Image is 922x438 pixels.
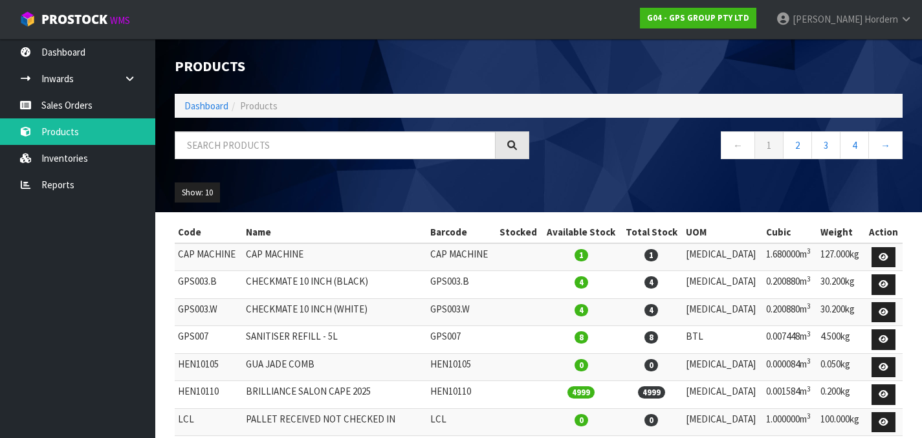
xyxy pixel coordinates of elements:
a: 3 [811,131,840,159]
td: [MEDICAL_DATA] [683,298,763,326]
td: GPS007 [175,326,243,354]
td: 1.000000m [763,408,817,436]
th: Stocked [495,222,542,243]
span: 4 [575,276,588,289]
td: PALLET RECEIVED NOT CHECKED IN [243,408,427,436]
a: ← [721,131,755,159]
td: GPS003.B [427,271,495,299]
td: BRILLIANCE SALON CAPE 2025 [243,381,427,409]
span: Hordern [864,13,898,25]
a: 4 [840,131,869,159]
td: 4.500kg [817,326,865,354]
th: Total Stock [620,222,682,243]
td: HEN10105 [175,353,243,381]
td: GPS007 [427,326,495,354]
span: 0 [644,414,658,426]
a: → [868,131,903,159]
nav: Page navigation [549,131,903,163]
span: 8 [644,331,658,344]
td: GPS003.B [175,271,243,299]
td: 30.200kg [817,271,865,299]
td: 0.200880m [763,271,817,299]
td: CHECKMATE 10 INCH (WHITE) [243,298,427,326]
td: GPS003.W [427,298,495,326]
span: 0 [575,414,588,426]
a: 2 [783,131,812,159]
input: Search products [175,131,496,159]
strong: G04 - GPS GROUP PTY LTD [647,12,749,23]
span: 0 [644,359,658,371]
th: Name [243,222,427,243]
td: [MEDICAL_DATA] [683,408,763,436]
td: 0.200kg [817,381,865,409]
span: [PERSON_NAME] [793,13,862,25]
td: 1.680000m [763,243,817,271]
span: 4 [575,304,588,316]
td: [MEDICAL_DATA] [683,381,763,409]
span: 4999 [567,386,595,399]
span: 4999 [638,386,665,399]
td: SANITISER REFILL - 5L [243,326,427,354]
span: 4 [644,304,658,316]
td: CHECKMATE 10 INCH (BLACK) [243,271,427,299]
img: cube-alt.png [19,11,36,27]
td: HEN10110 [175,381,243,409]
span: 0 [575,359,588,371]
td: [MEDICAL_DATA] [683,243,763,271]
span: 1 [644,249,658,261]
td: GUA JADE COMB [243,353,427,381]
sup: 3 [807,411,811,421]
th: Available Stock [542,222,621,243]
td: 0.200880m [763,298,817,326]
a: 1 [754,131,784,159]
th: Weight [817,222,865,243]
span: Products [240,100,278,112]
a: Dashboard [184,100,228,112]
th: Barcode [427,222,495,243]
td: LCL [175,408,243,436]
td: LCL [427,408,495,436]
th: Cubic [763,222,817,243]
span: 8 [575,331,588,344]
th: Code [175,222,243,243]
sup: 3 [807,301,811,311]
td: CAP MACHINE [175,243,243,271]
td: HEN10105 [427,353,495,381]
span: 4 [644,276,658,289]
small: WMS [110,14,130,27]
td: 0.001584m [763,381,817,409]
td: [MEDICAL_DATA] [683,353,763,381]
button: Show: 10 [175,182,220,203]
sup: 3 [807,356,811,366]
td: GPS003.W [175,298,243,326]
sup: 3 [807,274,811,283]
span: ProStock [41,11,107,28]
th: Action [865,222,903,243]
td: 0.050kg [817,353,865,381]
td: 0.007448m [763,326,817,354]
td: CAP MACHINE [243,243,427,271]
th: UOM [683,222,763,243]
sup: 3 [807,246,811,256]
td: BTL [683,326,763,354]
td: CAP MACHINE [427,243,495,271]
td: 100.000kg [817,408,865,436]
td: 30.200kg [817,298,865,326]
td: HEN10110 [427,381,495,409]
td: 127.000kg [817,243,865,271]
td: 0.000084m [763,353,817,381]
sup: 3 [807,329,811,338]
h1: Products [175,58,529,74]
span: 1 [575,249,588,261]
sup: 3 [807,384,811,393]
td: [MEDICAL_DATA] [683,271,763,299]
